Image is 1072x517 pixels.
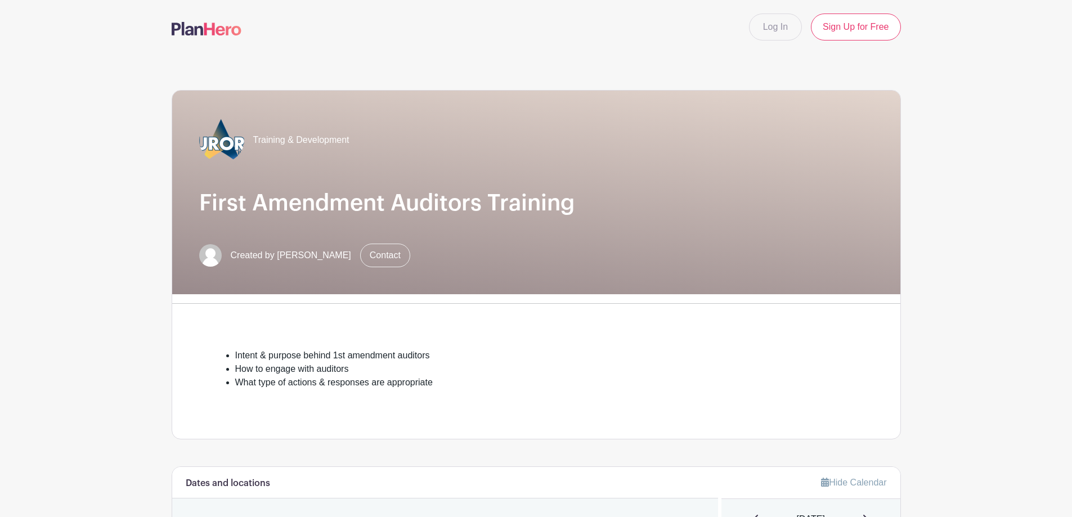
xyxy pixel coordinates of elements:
li: What type of actions & responses are appropriate [235,376,846,389]
span: Training & Development [253,133,349,147]
a: Hide Calendar [821,478,886,487]
a: Sign Up for Free [811,14,900,41]
img: logo-507f7623f17ff9eddc593b1ce0a138ce2505c220e1c5a4e2b4648c50719b7d32.svg [172,22,241,35]
h6: Dates and locations [186,478,270,489]
img: 2023_COA_Horiz_Logo_PMS_BlueStroke%204.png [199,118,244,163]
li: How to engage with auditors [235,362,846,376]
span: Created by [PERSON_NAME] [231,249,351,262]
a: Log In [749,14,802,41]
img: default-ce2991bfa6775e67f084385cd625a349d9dcbb7a52a09fb2fda1e96e2d18dcdb.png [199,244,222,267]
li: Intent & purpose behind 1st amendment auditors [235,349,846,362]
a: Contact [360,244,410,267]
h1: First Amendment Auditors Training [199,190,873,217]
